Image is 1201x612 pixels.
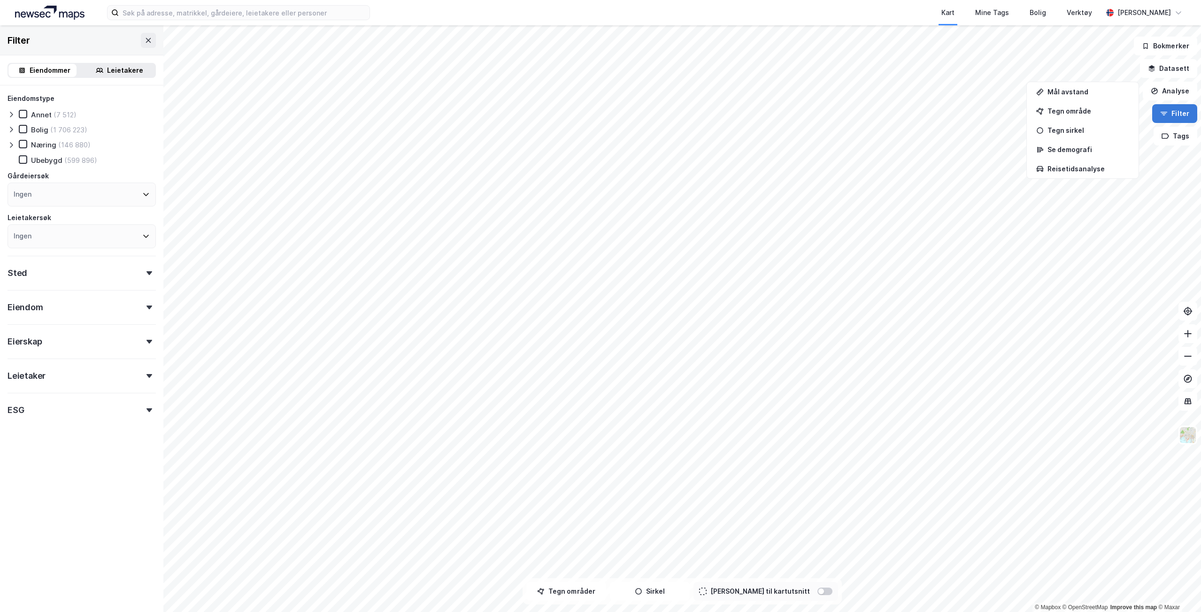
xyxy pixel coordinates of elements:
[1062,604,1108,611] a: OpenStreetMap
[1143,82,1197,100] button: Analyse
[1035,604,1061,611] a: Mapbox
[58,140,91,149] div: (146 880)
[1047,165,1129,173] div: Reisetidsanalyse
[54,110,77,119] div: (7 512)
[8,370,46,382] div: Leietaker
[941,7,955,18] div: Kart
[64,156,97,165] div: (599 896)
[1117,7,1171,18] div: [PERSON_NAME]
[8,212,51,223] div: Leietakersøk
[31,125,48,134] div: Bolig
[1067,7,1092,18] div: Verktøy
[50,125,87,134] div: (1 706 223)
[107,65,143,76] div: Leietakere
[14,230,31,242] div: Ingen
[1152,104,1197,123] button: Filter
[8,93,54,104] div: Eiendomstype
[1047,88,1129,96] div: Mål avstand
[1154,567,1201,612] div: Kontrollprogram for chat
[526,582,606,601] button: Tegn områder
[8,302,43,313] div: Eiendom
[975,7,1009,18] div: Mine Tags
[14,189,31,200] div: Ingen
[31,110,52,119] div: Annet
[8,336,42,347] div: Eierskap
[1154,567,1201,612] iframe: Chat Widget
[30,65,70,76] div: Eiendommer
[1110,604,1157,611] a: Improve this map
[31,140,56,149] div: Næring
[31,156,62,165] div: Ubebygd
[1047,126,1129,134] div: Tegn sirkel
[1179,426,1197,444] img: Z
[1047,107,1129,115] div: Tegn område
[1140,59,1197,78] button: Datasett
[1047,145,1129,153] div: Se demografi
[1154,127,1197,145] button: Tags
[1030,7,1046,18] div: Bolig
[8,33,30,48] div: Filter
[15,6,85,20] img: logo.a4113a55bc3d86da70a041830d287a7e.svg
[8,405,24,416] div: ESG
[8,268,27,279] div: Sted
[1134,37,1197,55] button: Bokmerker
[8,170,49,182] div: Gårdeiersøk
[610,582,690,601] button: Sirkel
[710,586,810,597] div: [PERSON_NAME] til kartutsnitt
[119,6,370,20] input: Søk på adresse, matrikkel, gårdeiere, leietakere eller personer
